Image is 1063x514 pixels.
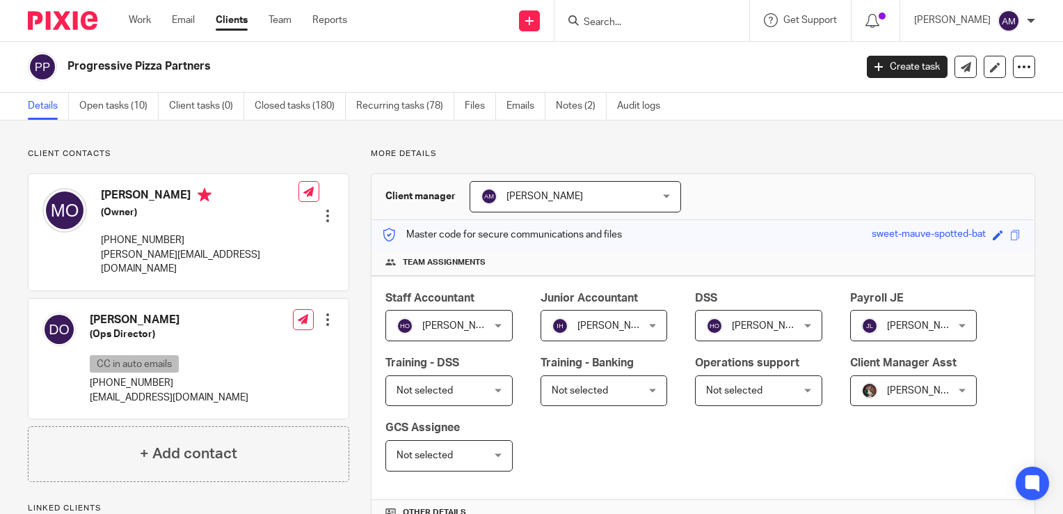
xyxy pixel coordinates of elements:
span: Junior Accountant [541,293,638,304]
p: More details [371,148,1035,159]
span: Payroll JE [850,293,904,304]
img: svg%3E [481,188,497,205]
p: [PERSON_NAME] [914,13,991,27]
a: Open tasks (10) [79,93,159,120]
img: svg%3E [28,52,57,81]
p: Linked clients [28,503,349,514]
span: DSS [695,293,717,304]
span: Not selected [552,386,608,396]
a: Create task [867,56,948,78]
h5: (Ops Director) [90,327,248,341]
img: svg%3E [397,318,413,334]
a: Client tasks (0) [169,93,244,120]
span: [PERSON_NAME] [887,321,964,331]
input: Search [582,17,708,29]
h3: Client manager [385,189,456,203]
span: Training - Banking [541,357,634,368]
span: Operations support [695,357,799,368]
h5: (Owner) [101,205,298,219]
span: Staff Accountant [385,293,474,304]
img: svg%3E [998,10,1020,32]
a: Details [28,93,69,120]
span: Not selected [397,451,453,460]
h4: [PERSON_NAME] [101,188,298,205]
img: svg%3E [861,318,878,334]
a: Work [129,13,151,27]
a: Emails [506,93,545,120]
img: svg%3E [706,318,723,334]
p: [PERSON_NAME][EMAIL_ADDRESS][DOMAIN_NAME] [101,248,298,277]
span: [PERSON_NAME] [732,321,808,331]
div: sweet-mauve-spotted-bat [872,227,986,243]
p: Master code for secure communications and files [382,228,622,242]
span: Get Support [783,15,837,25]
img: Profile%20picture%20JUS.JPG [861,382,878,399]
span: Training - DSS [385,357,459,368]
img: Pixie [28,11,97,30]
h4: [PERSON_NAME] [90,313,248,327]
a: Clients [216,13,248,27]
span: [PERSON_NAME] [887,386,964,396]
img: svg%3E [552,318,568,334]
p: Client contacts [28,148,349,159]
h4: + Add contact [140,443,237,465]
img: svg%3E [42,313,76,346]
i: Primary [198,188,211,202]
span: [PERSON_NAME] [506,192,583,201]
span: Not selected [397,386,453,396]
img: svg%3E [42,188,87,233]
span: [PERSON_NAME] [577,321,654,331]
a: Files [465,93,496,120]
span: GCS Assignee [385,422,460,433]
a: Closed tasks (180) [255,93,346,120]
a: Audit logs [617,93,671,120]
p: [PHONE_NUMBER] [101,233,298,247]
p: [PHONE_NUMBER] [90,376,248,390]
a: Notes (2) [556,93,607,120]
p: CC in auto emails [90,355,179,373]
span: [PERSON_NAME] [422,321,499,331]
span: Team assignments [403,257,486,268]
p: [EMAIL_ADDRESS][DOMAIN_NAME] [90,391,248,405]
h2: Progressive Pizza Partners [67,59,690,74]
a: Reports [312,13,347,27]
a: Team [269,13,291,27]
a: Email [172,13,195,27]
span: Client Manager Asst [850,357,957,368]
span: Not selected [706,386,762,396]
a: Recurring tasks (78) [356,93,454,120]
